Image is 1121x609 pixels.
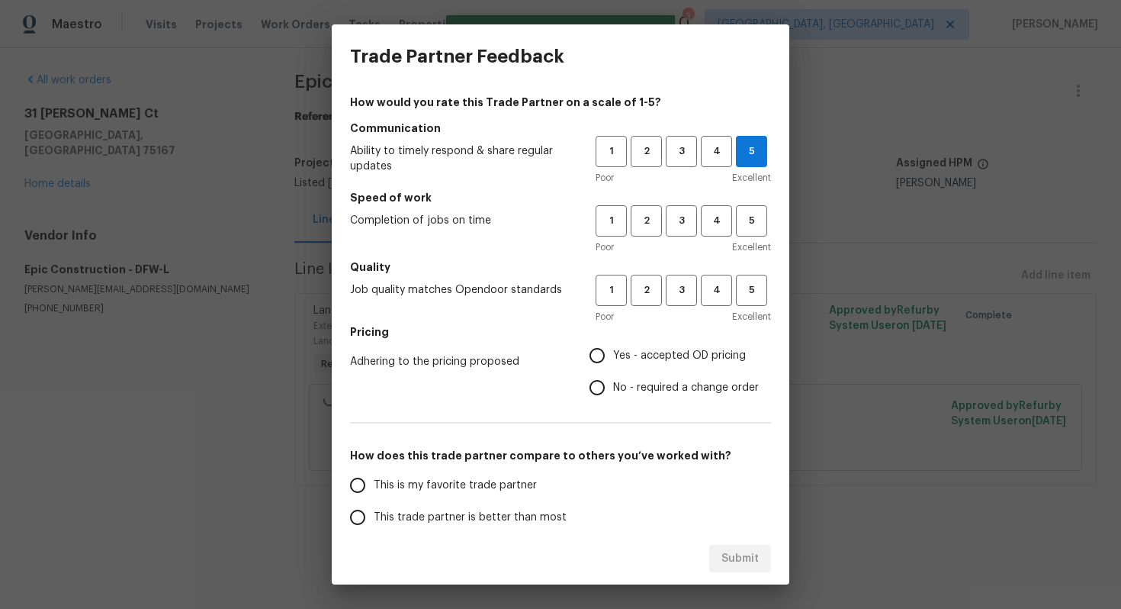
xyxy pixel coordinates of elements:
[350,46,564,67] h3: Trade Partner Feedback
[596,309,614,324] span: Poor
[701,275,732,306] button: 4
[350,143,571,174] span: Ability to timely respond & share regular updates
[374,478,537,494] span: This is my favorite trade partner
[632,143,660,160] span: 2
[631,275,662,306] button: 2
[732,170,771,185] span: Excellent
[667,143,695,160] span: 3
[736,275,767,306] button: 5
[350,282,571,298] span: Job quality matches Opendoor standards
[666,205,697,237] button: 3
[701,205,732,237] button: 4
[632,212,660,230] span: 2
[702,143,731,160] span: 4
[350,213,571,228] span: Completion of jobs on time
[667,212,695,230] span: 3
[350,259,771,275] h5: Quality
[667,282,695,299] span: 3
[613,380,759,396] span: No - required a change order
[597,143,625,160] span: 1
[374,510,567,526] span: This trade partner is better than most
[701,136,732,167] button: 4
[632,282,660,299] span: 2
[702,282,731,299] span: 4
[736,136,767,167] button: 5
[350,354,565,369] span: Adhering to the pricing proposed
[613,348,746,364] span: Yes - accepted OD pricing
[350,448,771,463] h5: How does this trade partner compare to others you’ve worked with?
[350,190,771,205] h5: Speed of work
[596,275,627,306] button: 1
[732,309,771,324] span: Excellent
[702,212,731,230] span: 4
[666,136,697,167] button: 3
[736,205,767,237] button: 5
[350,324,771,340] h5: Pricing
[596,205,627,237] button: 1
[631,136,662,167] button: 2
[737,282,766,299] span: 5
[631,205,662,237] button: 2
[666,275,697,306] button: 3
[597,282,625,299] span: 1
[737,212,766,230] span: 5
[732,240,771,255] span: Excellent
[597,212,625,230] span: 1
[596,240,614,255] span: Poor
[350,95,771,110] h4: How would you rate this Trade Partner on a scale of 1-5?
[596,136,627,167] button: 1
[737,143,766,160] span: 5
[350,121,771,136] h5: Communication
[596,170,614,185] span: Poor
[589,340,771,404] div: Pricing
